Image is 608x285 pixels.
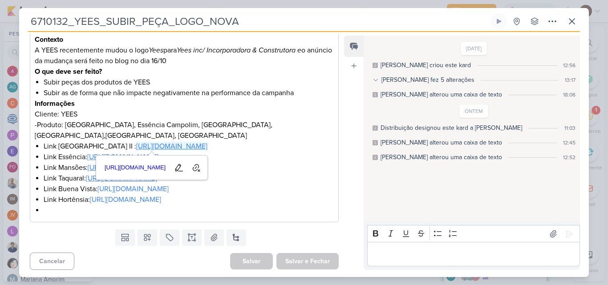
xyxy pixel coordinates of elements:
a: [URL][DOMAIN_NAME] [90,195,161,204]
div: Editor editing area: main [30,28,339,223]
div: Este log é visível à todos no kard [373,63,378,68]
div: Este log é visível à todos no kard [373,92,378,97]
li: Link Buena Vista: [44,184,334,194]
div: 12:52 [563,153,576,161]
li: Link Hortênsia: [44,194,334,205]
div: Ligar relógio [495,18,503,25]
i: Yees inc/ Incorporadora & Construtora e [177,46,301,55]
div: Isabella criou este kard [381,60,471,70]
button: Cancelar [30,253,74,270]
strong: Informações [35,99,75,108]
div: Este log é visível à todos no kard [373,140,378,145]
div: Este log é visível à todos no kard [373,155,378,160]
a: [URL][DOMAIN_NAME] [88,163,159,172]
div: Editor toolbar [367,225,580,242]
li: Link Taquaral: [44,173,334,184]
div: 11:03 [564,124,576,132]
a: [URL][DOMAIN_NAME] [97,185,169,193]
div: 18:06 [563,91,576,99]
p: A YEES recentemente mudou o logo para o anúncio da mudança será feito no blog no dia 16/10 [35,45,334,66]
i: Yees [149,46,163,55]
li: Link [GEOGRAPHIC_DATA] II : [44,141,334,152]
span: [URL][DOMAIN_NAME] [102,162,169,173]
strong: Contexto [35,35,63,44]
a: [URL][DOMAIN_NAME] [86,174,157,183]
p: -Produto: [GEOGRAPHIC_DATA], Essência Campolim, [GEOGRAPHIC_DATA], [GEOGRAPHIC_DATA],[GEOGRAPHIC_... [35,120,334,141]
div: Caroline alterou uma caixa de texto [381,90,502,99]
p: Cliente: YEES [35,109,334,120]
div: 12:45 [563,139,576,147]
a: [URL][DOMAIN_NAME] [136,142,207,151]
div: [PERSON_NAME] fez 5 alterações [381,75,474,84]
li: Subir as de forma que não impacte negativamente na performance da campanha [44,88,334,98]
strong: O que deve ser feito? [35,67,102,76]
li: Link Mansões: [44,162,334,173]
a: [URL][DOMAIN_NAME] [87,153,158,161]
div: 13:17 [565,76,576,84]
div: Este log é visível à todos no kard [373,125,378,131]
div: Editor editing area: main [367,242,580,266]
div: 12:56 [563,61,576,69]
a: [URL][DOMAIN_NAME] [101,161,169,175]
div: Isabella alterou uma caixa de texto [381,138,502,147]
li: Subir peças dos produtos de YEES [44,77,334,88]
li: Link Essência: [44,152,334,162]
div: Distribuição designou este kard a Rafael [381,123,522,132]
div: Isabella alterou uma caixa de texto [381,153,502,162]
input: Kard Sem Título [28,13,489,29]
